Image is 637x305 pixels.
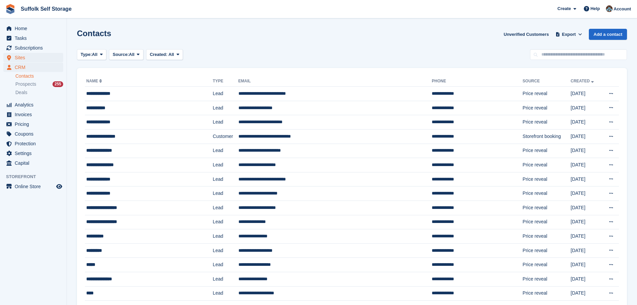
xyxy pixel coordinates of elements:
[523,258,571,272] td: Price reveal
[213,101,238,115] td: Lead
[571,229,602,244] td: [DATE]
[15,110,55,119] span: Invoices
[213,144,238,158] td: Lead
[3,63,63,72] a: menu
[15,43,55,53] span: Subscriptions
[213,87,238,101] td: Lead
[77,49,106,60] button: Type: All
[571,115,602,130] td: [DATE]
[571,158,602,172] td: [DATE]
[18,3,74,14] a: Suffolk Self Storage
[523,87,571,101] td: Price reveal
[571,186,602,201] td: [DATE]
[571,101,602,115] td: [DATE]
[15,53,55,62] span: Sites
[571,286,602,301] td: [DATE]
[3,149,63,158] a: menu
[523,172,571,186] td: Price reveal
[213,172,238,186] td: Lead
[614,6,631,12] span: Account
[15,129,55,139] span: Coupons
[3,139,63,148] a: menu
[169,52,174,57] span: All
[523,101,571,115] td: Price reveal
[15,89,27,96] span: Deals
[213,201,238,215] td: Lead
[523,229,571,244] td: Price reveal
[523,186,571,201] td: Price reveal
[557,5,571,12] span: Create
[571,144,602,158] td: [DATE]
[523,201,571,215] td: Price reveal
[15,81,36,87] span: Prospects
[15,149,55,158] span: Settings
[15,100,55,109] span: Analytics
[3,182,63,191] a: menu
[238,76,432,87] th: Email
[571,79,595,83] a: Created
[501,29,551,40] a: Unverified Customers
[523,115,571,130] td: Price reveal
[562,31,576,38] span: Export
[571,258,602,272] td: [DATE]
[523,76,571,87] th: Source
[523,286,571,301] td: Price reveal
[3,43,63,53] a: menu
[571,87,602,101] td: [DATE]
[15,120,55,129] span: Pricing
[213,186,238,201] td: Lead
[213,243,238,258] td: Lead
[3,33,63,43] a: menu
[15,139,55,148] span: Protection
[571,172,602,186] td: [DATE]
[52,81,63,87] div: 255
[571,129,602,144] td: [DATE]
[15,158,55,168] span: Capital
[523,158,571,172] td: Price reveal
[15,81,63,88] a: Prospects 255
[213,258,238,272] td: Lead
[213,272,238,286] td: Lead
[15,89,63,96] a: Deals
[523,243,571,258] td: Price reveal
[5,4,15,14] img: stora-icon-8386f47178a22dfd0bd8f6a31ec36ba5ce8667c1dd55bd0f319d3a0aa187defe.svg
[150,52,168,57] span: Created:
[15,33,55,43] span: Tasks
[109,49,143,60] button: Source: All
[432,76,523,87] th: Phone
[213,215,238,229] td: Lead
[591,5,600,12] span: Help
[129,51,135,58] span: All
[571,272,602,286] td: [DATE]
[554,29,583,40] button: Export
[81,51,92,58] span: Type:
[3,53,63,62] a: menu
[571,215,602,229] td: [DATE]
[55,182,63,190] a: Preview store
[3,158,63,168] a: menu
[15,63,55,72] span: CRM
[15,182,55,191] span: Online Store
[523,129,571,144] td: Storefront booking
[571,243,602,258] td: [DATE]
[3,24,63,33] a: menu
[213,229,238,244] td: Lead
[15,73,63,79] a: Contacts
[3,110,63,119] a: menu
[523,144,571,158] td: Price reveal
[213,129,238,144] td: Customer
[523,272,571,286] td: Price reveal
[3,129,63,139] a: menu
[523,215,571,229] td: Price reveal
[15,24,55,33] span: Home
[571,201,602,215] td: [DATE]
[146,49,183,60] button: Created: All
[77,29,111,38] h1: Contacts
[213,286,238,301] td: Lead
[86,79,103,83] a: Name
[113,51,129,58] span: Source:
[92,51,98,58] span: All
[606,5,613,12] img: Lisa Furneaux
[589,29,627,40] a: Add a contact
[3,120,63,129] a: menu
